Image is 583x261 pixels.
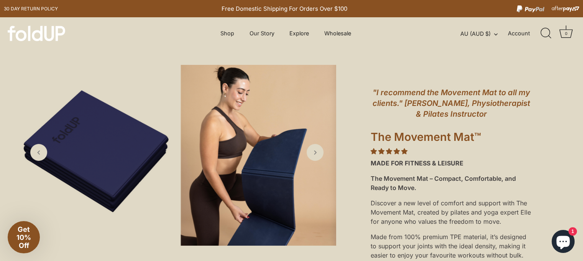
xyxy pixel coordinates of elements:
inbox-online-store-chat: Shopify online store chat [549,230,577,255]
a: Wholesale [317,26,358,41]
a: Explore [283,26,316,41]
a: Shop [214,26,241,41]
em: "I recommend the Movement Mat to all my clients." [PERSON_NAME], Physiotherapist & Pilates Instru... [373,88,530,119]
div: Discover a new level of comfort and support with The Movement Mat, created by pilates and yoga ex... [371,195,532,229]
span: 4.85 stars [371,147,407,155]
a: Account [508,29,544,38]
strong: MADE FOR FITNESS & LEISURE [371,159,463,167]
h1: The Movement Mat™ [371,130,532,147]
a: Cart [558,25,575,42]
div: Get 10% Off [8,221,40,253]
img: midnight [181,65,337,246]
a: 30 day Return policy [4,4,58,13]
div: The Movement Mat – Compact, Comfortable, and Ready to Move. [371,171,532,195]
span: Get 10% Off [16,225,31,249]
a: Next slide [307,144,324,161]
div: Primary navigation [202,26,370,41]
a: Our Story [243,26,281,41]
a: Previous slide [30,144,47,161]
button: AU (AUD $) [460,30,506,37]
div: 0 [562,30,570,37]
a: Search [538,25,555,42]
